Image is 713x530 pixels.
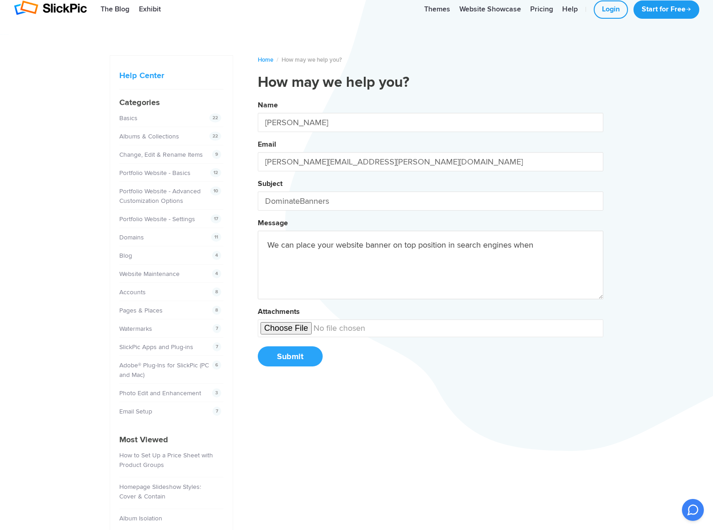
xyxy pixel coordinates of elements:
[211,214,221,223] span: 17
[213,407,221,416] span: 7
[258,56,273,64] a: Home
[119,483,201,500] a: Homepage Slideshow Styles: Cover & Contain
[119,434,223,446] h4: Most Viewed
[212,388,221,397] span: 3
[258,218,288,228] label: Message
[119,451,213,469] a: How to Set Up a Price Sheet with Product Groups
[119,187,201,205] a: Portfolio Website - Advanced Customization Options
[209,132,221,141] span: 22
[258,113,603,132] input: Your Name
[258,191,603,211] input: Your Subject
[258,152,603,171] input: Your Email
[282,56,342,64] span: How may we help you?
[212,287,221,297] span: 8
[119,343,193,351] a: SlickPic Apps and Plug-ins
[119,215,195,223] a: Portfolio Website - Settings
[119,169,191,177] a: Portfolio Website - Basics
[119,514,162,522] a: Album Isolation
[119,307,163,314] a: Pages & Places
[119,361,209,379] a: Adobe® Plug-Ins for SlickPic (PC and Mac)
[212,269,221,278] span: 4
[119,252,132,260] a: Blog
[119,70,164,80] a: Help Center
[210,186,221,196] span: 10
[212,360,221,370] span: 6
[212,251,221,260] span: 4
[119,151,203,159] a: Change, Edit & Rename Items
[258,140,276,149] label: Email
[119,408,152,415] a: Email Setup
[258,319,603,337] input: undefined
[212,306,221,315] span: 8
[213,324,221,333] span: 7
[119,270,180,278] a: Website Maintenance
[258,101,278,110] label: Name
[211,233,221,242] span: 11
[258,346,323,366] button: Submit
[277,56,278,64] span: /
[119,96,223,109] h4: Categories
[213,342,221,351] span: 7
[210,168,221,177] span: 12
[119,233,144,241] a: Domains
[212,150,221,159] span: 9
[258,179,282,188] label: Subject
[119,325,152,333] a: Watermarks
[258,97,603,376] button: NameEmailSubjectMessageAttachmentsSubmit
[119,132,179,140] a: Albums & Collections
[119,114,138,122] a: Basics
[258,74,603,92] h1: How may we help you?
[258,307,300,316] label: Attachments
[119,288,146,296] a: Accounts
[119,389,201,397] a: Photo Edit and Enhancement
[209,113,221,122] span: 22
